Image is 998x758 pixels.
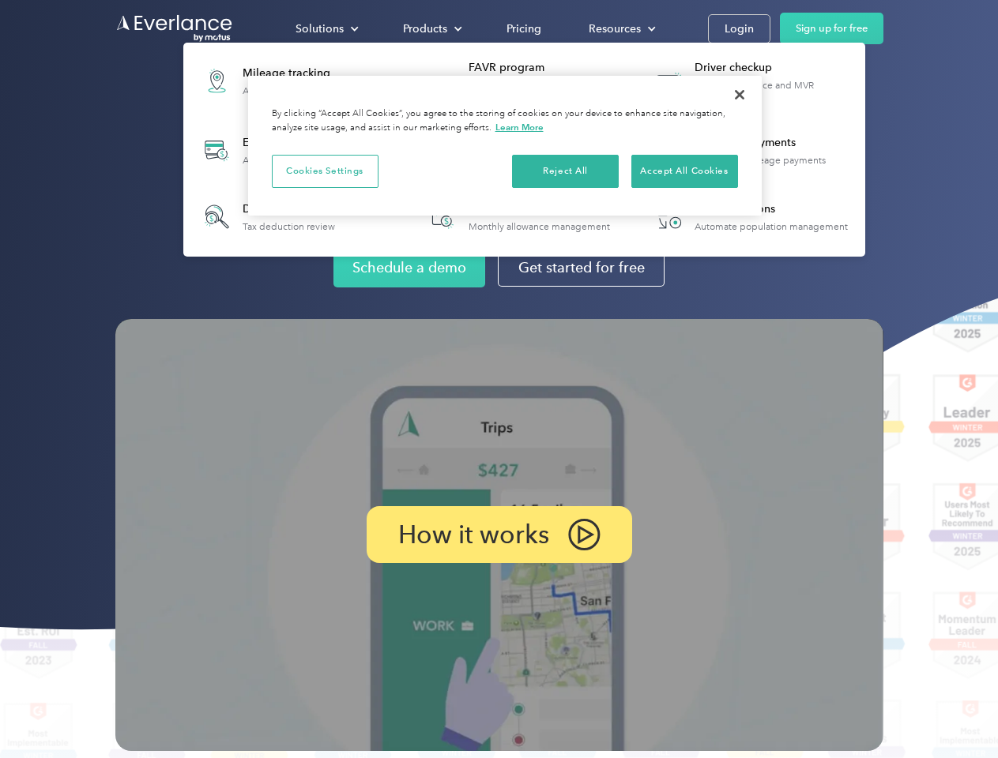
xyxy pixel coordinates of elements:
button: Close [722,77,757,112]
a: Sign up for free [780,13,883,44]
a: Get started for free [498,249,665,287]
button: Accept All Cookies [631,155,738,188]
div: Tax deduction review [243,221,335,232]
a: More information about your privacy, opens in a new tab [495,122,544,133]
a: Expense trackingAutomatic transaction logs [191,122,364,179]
input: Submit [116,94,196,127]
p: How it works [398,525,549,544]
a: Driver checkupLicense, insurance and MVR verification [643,52,857,110]
a: HR IntegrationsAutomate population management [643,191,856,242]
a: Deduction finderTax deduction review [191,191,343,242]
div: Deduction finder [243,201,335,217]
div: Pricing [507,19,541,39]
div: Monthly allowance management [469,221,610,232]
div: Solutions [296,19,344,39]
div: Mileage tracking [243,66,345,81]
div: Cookie banner [248,76,762,216]
div: Automatic mileage logs [243,85,345,96]
a: Mileage trackingAutomatic mileage logs [191,52,353,110]
div: Automate population management [695,221,848,232]
button: Reject All [512,155,619,188]
div: Automatic transaction logs [243,155,356,166]
a: Login [708,14,770,43]
a: Schedule a demo [333,248,485,287]
a: FAVR programFixed & Variable Rate reimbursement design & management [417,52,631,110]
div: Products [403,19,447,39]
a: Go to homepage [115,13,234,43]
div: Products [387,15,475,43]
a: Pricing [491,15,557,43]
div: Privacy [248,76,762,216]
div: Resources [573,15,668,43]
div: Expense tracking [243,135,356,151]
div: FAVR program [469,60,631,76]
div: Login [725,19,754,39]
div: License, insurance and MVR verification [695,80,857,102]
div: Resources [589,19,641,39]
div: Driver checkup [695,60,857,76]
button: Cookies Settings [272,155,378,188]
div: HR Integrations [695,201,848,217]
a: Accountable planMonthly allowance management [417,191,618,242]
div: Solutions [280,15,371,43]
nav: Products [183,43,865,257]
div: By clicking “Accept All Cookies”, you agree to the storing of cookies on your device to enhance s... [272,107,738,135]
